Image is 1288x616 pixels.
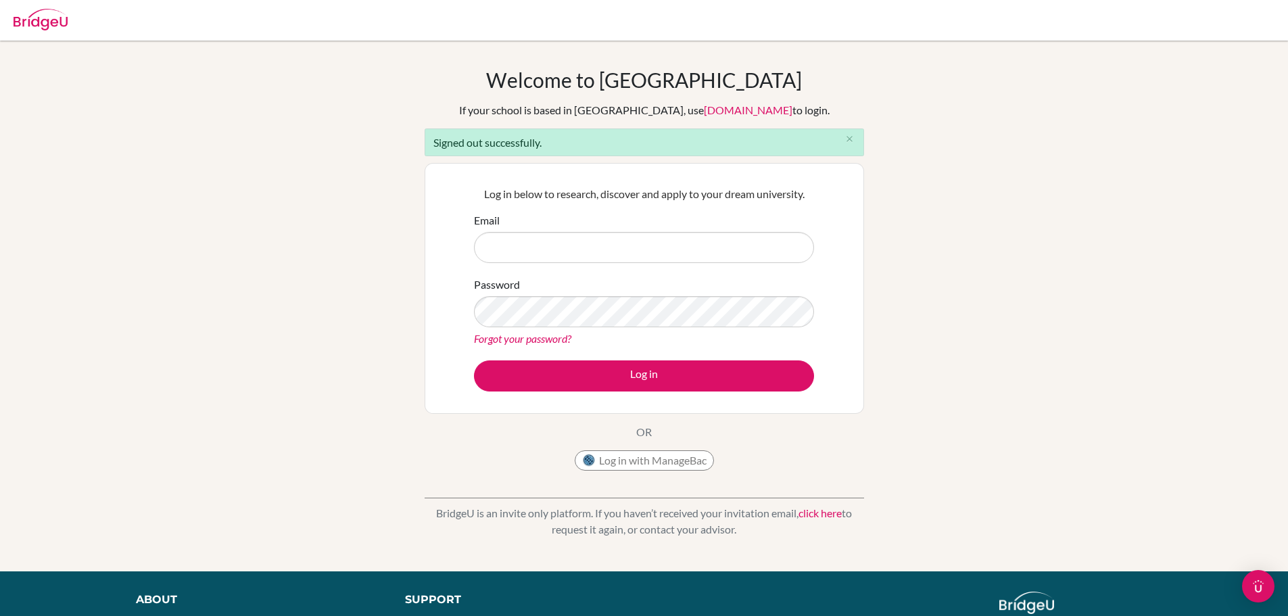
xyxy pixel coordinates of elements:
label: Email [474,212,500,229]
a: click here [798,506,842,519]
a: Forgot your password? [474,332,571,345]
p: Log in below to research, discover and apply to your dream university. [474,186,814,202]
button: Log in [474,360,814,392]
img: Bridge-U [14,9,68,30]
div: About [136,592,375,608]
div: Open Intercom Messenger [1242,570,1274,602]
div: Signed out successfully. [425,128,864,156]
p: OR [636,424,652,440]
img: logo_white@2x-f4f0deed5e89b7ecb1c2cc34c3e3d731f90f0f143d5ea2071677605dd97b5244.png [999,592,1054,614]
div: If your school is based in [GEOGRAPHIC_DATA], use to login. [459,102,830,118]
div: Support [405,592,628,608]
label: Password [474,277,520,293]
button: Close [836,129,863,149]
i: close [844,134,855,144]
p: BridgeU is an invite only platform. If you haven’t received your invitation email, to request it ... [425,505,864,538]
a: [DOMAIN_NAME] [704,103,792,116]
button: Log in with ManageBac [575,450,714,471]
h1: Welcome to [GEOGRAPHIC_DATA] [486,68,802,92]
